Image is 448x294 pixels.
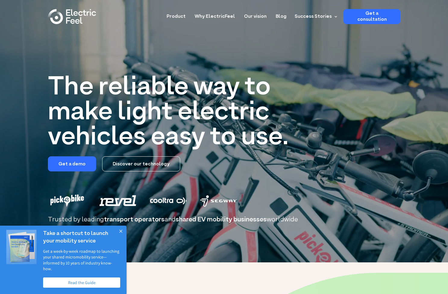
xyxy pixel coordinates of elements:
[48,75,299,150] h1: The reliable way to make light electric vehicles easy to use.
[104,215,164,224] span: transport operators
[295,13,332,20] div: Success Stories
[43,249,120,272] p: Get a week-by-week roadmap to launching your shared micromobility service—informed by 10 years of...
[23,24,52,35] input: Submit
[276,9,287,20] a: Blog
[244,9,267,20] a: Our vision
[102,156,180,171] a: Discover our technology
[291,9,339,24] div: Success Stories
[48,156,96,171] a: Get a demo
[43,277,120,288] a: Read the Guide
[48,216,400,223] h2: Trusted by leading and worldwide
[167,9,186,20] a: Product
[114,226,127,238] button: Close
[343,9,400,24] a: Get a consultation
[43,230,114,245] h4: Take a shortcut to launch your mobility service
[6,230,36,264] img: dialog featured image
[195,9,235,20] a: Why ElectricFeel
[408,254,440,286] iframe: Chatbot
[176,215,267,224] span: shared EV mobility businesses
